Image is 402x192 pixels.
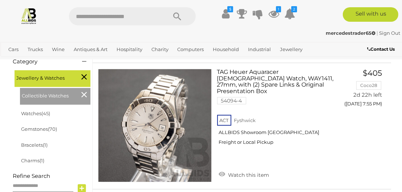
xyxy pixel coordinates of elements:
[21,142,48,148] a: Bracelets(1)
[377,30,378,36] span: |
[40,158,44,163] span: (1)
[41,110,50,116] span: (45)
[52,55,110,67] a: [GEOGRAPHIC_DATA]
[21,110,50,116] a: Watches(45)
[347,69,384,110] a: $405 Coco28 2d 22h left ([DATE] 7:55 PM)
[21,158,44,163] a: Charms(1)
[343,7,398,22] a: Sell with us
[220,7,231,20] a: $
[245,43,274,55] a: Industrial
[277,43,305,55] a: Jewellery
[13,59,71,65] h4: Category
[227,172,269,178] span: Watch this item
[326,30,375,36] strong: mercedestrader65
[5,43,21,55] a: Cars
[149,43,171,55] a: Charity
[43,142,48,148] span: (1)
[217,169,271,180] a: Watch this item
[363,68,382,78] span: $405
[28,55,49,67] a: Sports
[159,7,196,25] button: Search
[5,55,25,67] a: Office
[291,6,297,12] i: 2
[13,173,90,179] h4: Refine Search
[276,6,281,12] i: 1
[379,30,400,36] a: Sign Out
[223,69,336,151] a: TAG Heuer Aquaracer [DEMOGRAPHIC_DATA] Watch, WAY1411, 27mm, with (2) Spare Links & Original Pres...
[367,45,397,53] a: Contact Us
[268,7,279,20] a: 1
[22,90,76,100] span: Collectible Watches
[326,30,377,36] a: mercedestrader65
[16,72,71,82] span: Jewellery & Watches
[367,46,395,52] b: Contact Us
[48,126,57,132] span: (70)
[175,43,207,55] a: Computers
[71,43,110,55] a: Antiques & Art
[284,7,295,20] a: 2
[114,43,145,55] a: Hospitality
[210,43,242,55] a: Household
[227,6,233,12] i: $
[21,126,57,132] a: Gemstones(70)
[49,43,68,55] a: Wine
[25,43,46,55] a: Trucks
[20,7,37,24] img: Allbids.com.au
